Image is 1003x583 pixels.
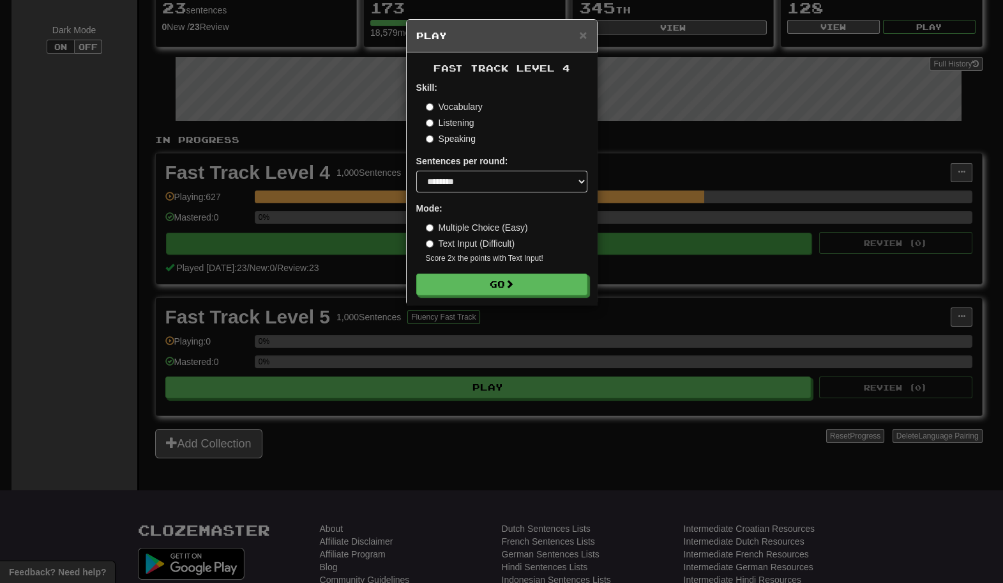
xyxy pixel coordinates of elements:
span: Fast Track Level 4 [434,63,570,74]
input: Listening [426,119,434,127]
h5: Play [416,29,587,42]
strong: Skill: [416,82,437,93]
span: × [579,27,587,42]
input: Text Input (Difficult) [426,240,434,248]
label: Sentences per round: [416,155,508,167]
button: Go [416,274,587,295]
input: Multiple Choice (Easy) [426,224,434,232]
small: Score 2x the points with Text Input ! [426,253,587,264]
label: Multiple Choice (Easy) [426,221,528,234]
label: Speaking [426,132,476,145]
strong: Mode: [416,203,442,214]
input: Vocabulary [426,103,434,111]
label: Listening [426,116,474,129]
input: Speaking [426,135,434,143]
button: Close [579,28,587,42]
label: Text Input (Difficult) [426,237,515,250]
label: Vocabulary [426,100,483,113]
